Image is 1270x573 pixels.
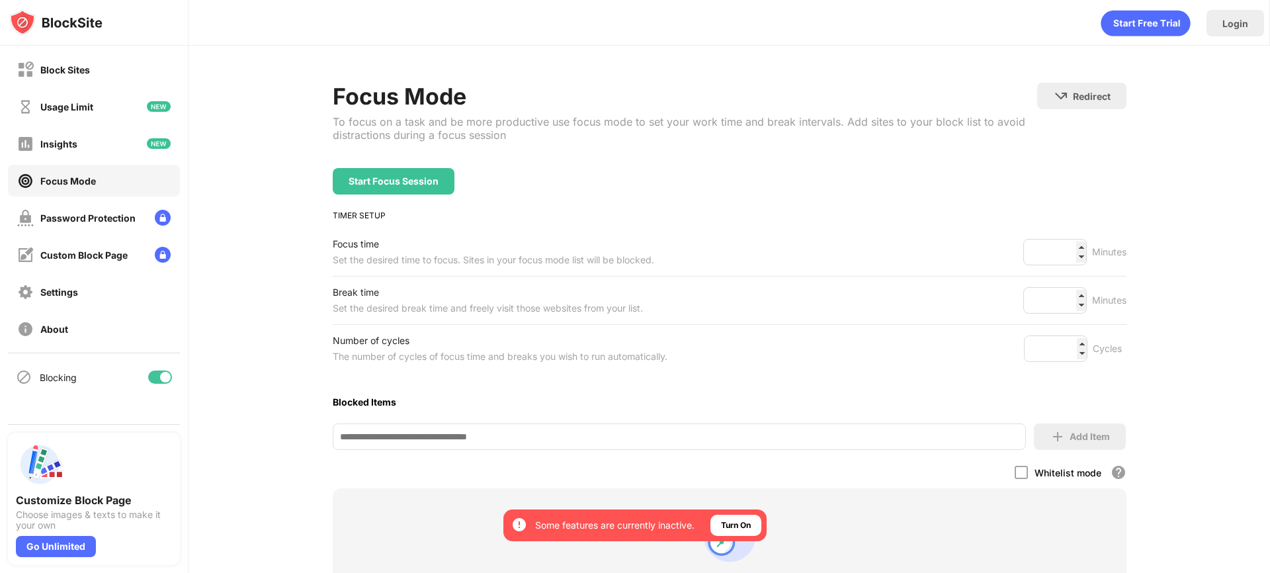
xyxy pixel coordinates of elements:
div: Set the desired time to focus. Sites in your focus mode list will be blocked. [333,252,654,268]
div: Turn On [721,519,751,532]
div: animation [1101,10,1191,36]
img: new-icon.svg [147,101,171,112]
img: time-usage-off.svg [17,99,34,115]
div: TIMER SETUP [333,210,1126,220]
img: password-protection-off.svg [17,210,34,226]
div: Redirect [1073,91,1111,102]
div: Focus Mode [40,175,96,187]
div: Insights [40,138,77,150]
div: Number of cycles [333,333,667,349]
div: Login [1222,18,1248,29]
div: Start Focus Session [349,176,439,187]
img: about-off.svg [17,321,34,337]
img: push-custom-page.svg [16,441,63,488]
div: Block Sites [40,64,90,75]
img: customize-block-page-off.svg [17,247,34,263]
div: Add Item [1070,431,1110,442]
div: Usage Limit [40,101,93,112]
div: Some features are currently inactive. [535,519,695,532]
div: Whitelist mode [1035,467,1101,478]
img: settings-off.svg [17,284,34,300]
div: Choose images & texts to make it your own [16,509,172,531]
img: error-circle-white.svg [511,517,527,533]
img: new-icon.svg [147,138,171,149]
div: To focus on a task and be more productive use focus mode to set your work time and break interval... [333,115,1037,142]
div: About [40,324,68,335]
img: block-off.svg [17,62,34,78]
div: Settings [40,286,78,298]
img: blocking-icon.svg [16,369,32,385]
div: Minutes [1092,292,1126,308]
img: lock-menu.svg [155,210,171,226]
div: Focus Mode [333,83,1037,110]
div: Customize Block Page [16,494,172,507]
div: Blocking [40,372,77,383]
div: Custom Block Page [40,249,128,261]
img: logo-blocksite.svg [9,9,103,36]
div: animation [698,504,761,568]
div: Cycles [1093,341,1126,357]
div: Minutes [1092,244,1126,260]
div: Go Unlimited [16,536,96,557]
div: Password Protection [40,212,136,224]
div: Break time [333,285,643,300]
img: focus-on.svg [17,173,34,189]
img: lock-menu.svg [155,247,171,263]
img: insights-off.svg [17,136,34,152]
div: Blocked Items [333,396,1126,408]
div: Focus time [333,236,654,252]
div: Set the desired break time and freely visit those websites from your list. [333,300,643,316]
div: The number of cycles of focus time and breaks you wish to run automatically. [333,349,667,365]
